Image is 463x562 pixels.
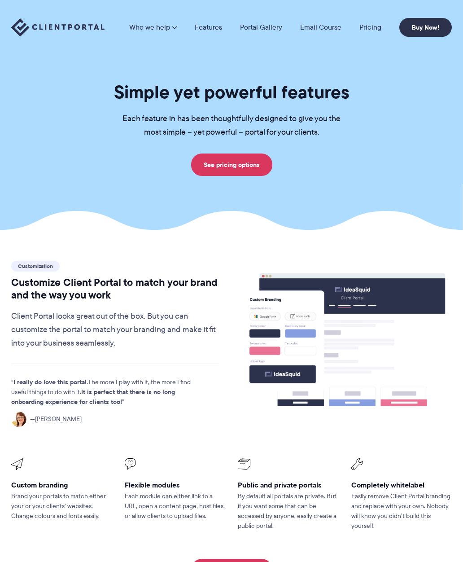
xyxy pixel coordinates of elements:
[240,24,282,31] a: Portal Gallery
[11,387,175,407] strong: It is perfect that there is no long onboarding experience for clients too!
[300,24,341,31] a: Email Course
[11,261,60,272] span: Customization
[11,310,219,350] p: Client Portal looks great out of the box. But you can customize the portal to match your branding...
[238,492,339,531] p: By default all portals are private. But if you want some that can be accessed by anyone, easily c...
[11,378,204,407] p: The more I play with it, the more I find useful things to do with it.
[125,492,226,521] p: Each module can either link to a URL, open a content page, host files, or allow clients to upload...
[108,112,355,139] p: Each feature in has been thoughtfully designed to give you the most simple – yet powerful – porta...
[238,480,339,490] h3: Public and private portals
[399,18,452,37] a: Buy Now!
[351,480,452,490] h3: Completely whitelabel
[129,24,177,31] a: Who we help
[13,377,88,387] strong: I really do love this portal.
[30,414,82,424] span: [PERSON_NAME]
[11,492,112,521] p: Brand your portals to match either your or your clients’ websites. Change colours and fonts easily.
[195,24,222,31] a: Features
[351,492,452,531] p: Easily remove Client Portal branding and replace with your own. Nobody will know you didn’t build...
[11,276,219,302] h2: Customize Client Portal to match your brand and the way you work
[11,480,112,490] h3: Custom branding
[108,81,355,103] h1: Simple yet powerful features
[359,24,381,31] a: Pricing
[125,480,226,490] h3: Flexible modules
[191,154,272,176] a: See pricing options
